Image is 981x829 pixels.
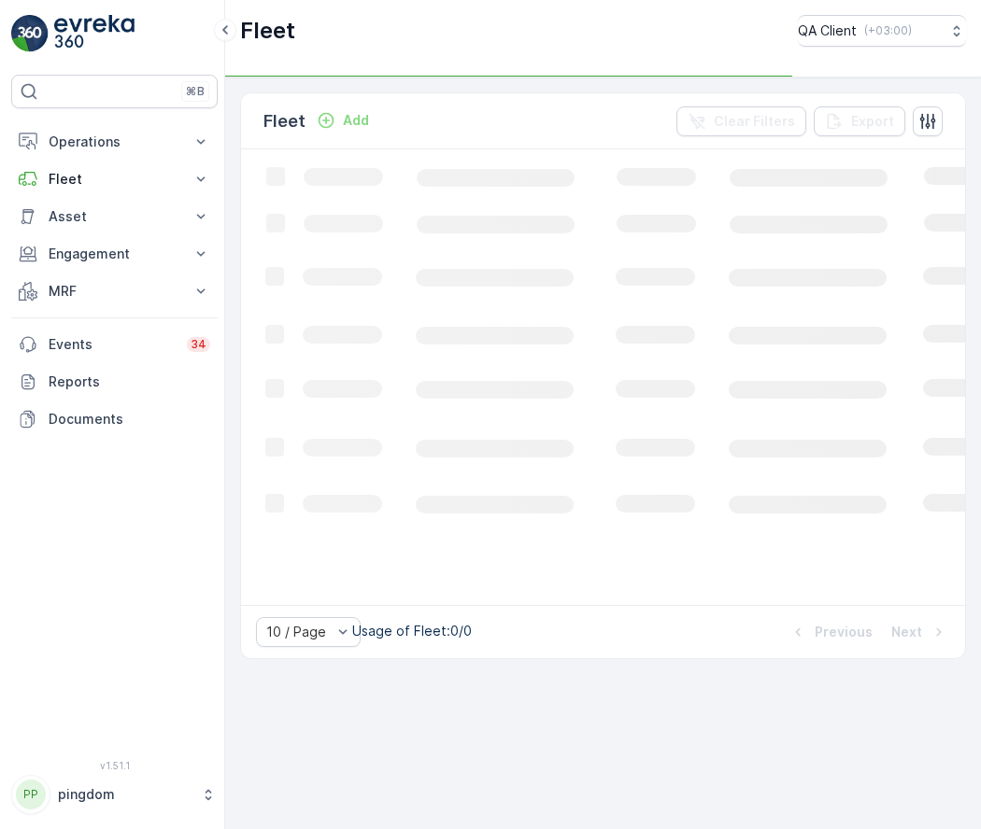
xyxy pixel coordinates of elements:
[798,21,857,40] p: QA Client
[11,775,218,814] button: PPpingdom
[191,337,206,352] p: 34
[11,760,218,771] span: v 1.51.1
[11,15,49,52] img: logo
[49,372,210,391] p: Reports
[11,400,218,438] a: Documents
[49,335,176,354] p: Events
[49,207,180,226] p: Asset
[49,170,180,189] p: Fleet
[851,112,894,131] p: Export
[864,23,912,38] p: ( +03:00 )
[309,109,377,132] button: Add
[11,123,218,161] button: Operations
[16,780,46,809] div: PP
[11,363,218,400] a: Reports
[343,111,369,130] p: Add
[49,133,180,151] p: Operations
[676,106,806,136] button: Clear Filters
[49,245,180,263] p: Engagement
[11,198,218,235] button: Asset
[11,273,218,310] button: MRF
[798,15,966,47] button: QA Client(+03:00)
[352,622,472,640] p: Usage of Fleet : 0/0
[889,621,950,643] button: Next
[186,84,205,99] p: ⌘B
[815,623,873,641] p: Previous
[49,282,180,301] p: MRF
[814,106,905,136] button: Export
[714,112,795,131] p: Clear Filters
[11,161,218,198] button: Fleet
[54,15,135,52] img: logo_light-DOdMpM7g.png
[58,785,192,804] p: pingdom
[49,410,210,429] p: Documents
[240,16,295,46] p: Fleet
[11,326,218,363] a: Events34
[11,235,218,273] button: Engagement
[891,623,922,641] p: Next
[263,108,306,134] p: Fleet
[787,621,874,643] button: Previous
